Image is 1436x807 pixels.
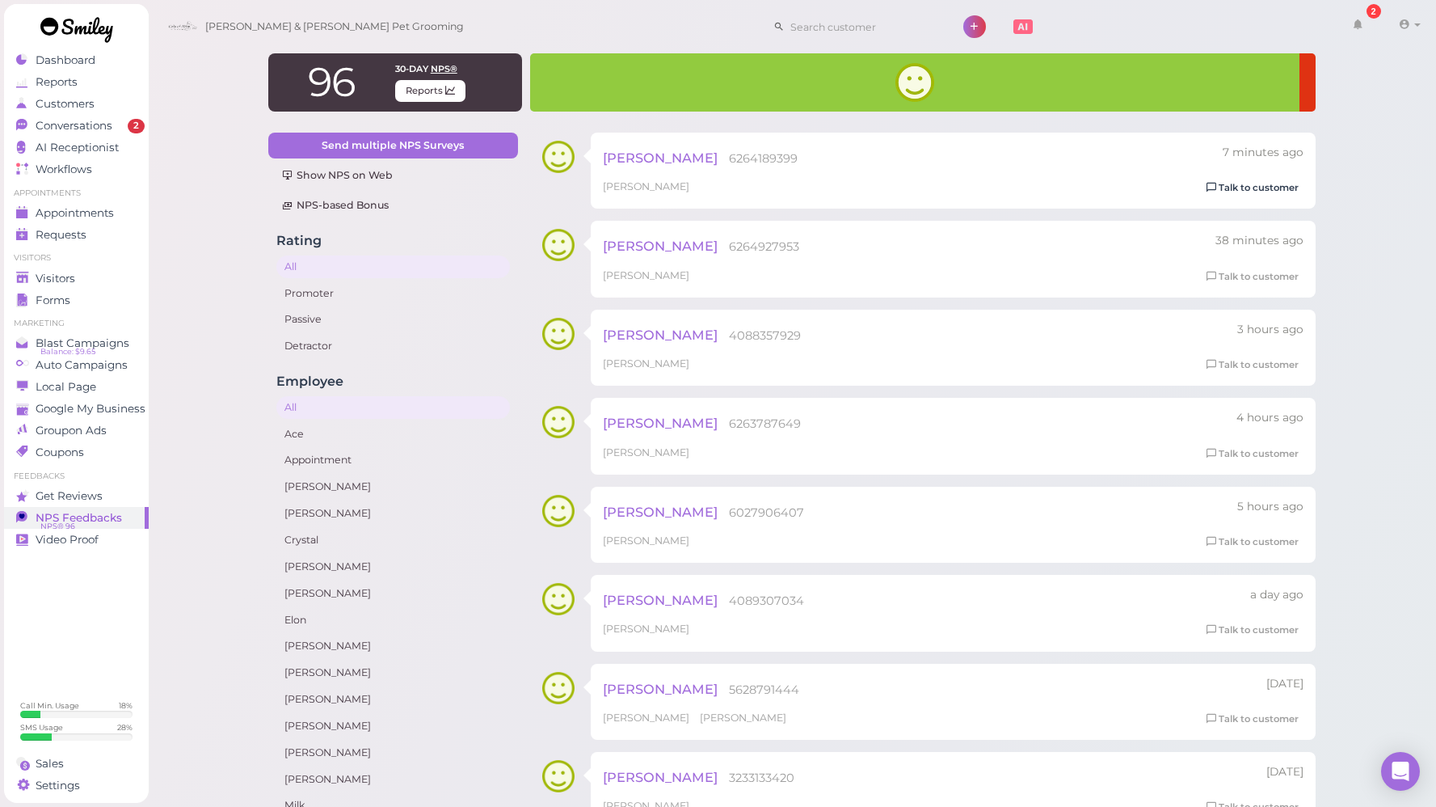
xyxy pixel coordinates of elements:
[729,151,798,166] span: 6264189399
[1237,322,1303,338] div: 10/10 01:59pm
[1202,357,1303,374] a: Talk to customer
[729,416,801,431] span: 6263787649
[603,446,689,458] span: [PERSON_NAME]
[603,269,689,281] span: [PERSON_NAME]
[40,345,95,358] span: Balance: $9.65
[276,335,510,357] a: Detractor
[36,446,84,459] span: Coupons
[282,168,504,183] div: Show NPS on Web
[36,163,92,176] span: Workflows
[603,504,718,520] span: [PERSON_NAME]
[36,119,112,133] span: Conversations
[20,700,79,711] div: Call Min. Usage
[36,511,122,525] span: NPS Feedbacks
[603,534,689,547] span: [PERSON_NAME]
[276,233,510,248] h4: Rating
[1202,268,1303,285] a: Talk to customer
[729,771,794,785] span: 3233133420
[4,471,149,482] li: Feedbacks
[603,180,689,192] span: [PERSON_NAME]
[36,206,114,220] span: Appointments
[603,769,718,785] span: [PERSON_NAME]
[729,328,801,343] span: 4088357929
[4,115,149,137] a: Conversations 2
[276,742,510,764] a: [PERSON_NAME]
[1381,752,1420,791] div: Open Intercom Messenger
[603,623,689,635] span: [PERSON_NAME]
[4,442,149,463] a: Coupons
[603,150,718,166] span: [PERSON_NAME]
[1237,499,1303,515] div: 10/10 11:55am
[36,53,95,67] span: Dashboard
[4,376,149,398] a: Local Page
[603,357,689,370] span: [PERSON_NAME]
[4,485,149,507] a: Get Reviews
[276,449,510,471] a: Appointment
[36,294,70,307] span: Forms
[4,224,149,246] a: Requests
[1223,145,1303,161] div: 10/10 05:04pm
[729,594,804,608] span: 4089307034
[729,239,799,254] span: 6264927953
[603,238,718,254] span: [PERSON_NAME]
[276,502,510,525] a: [PERSON_NAME]
[729,682,799,697] span: 5628791444
[1367,4,1381,19] div: 2
[4,202,149,224] a: Appointments
[4,49,149,71] a: Dashboard
[36,75,78,89] span: Reports
[4,289,149,311] a: Forms
[276,396,510,419] a: All
[603,712,692,724] span: [PERSON_NAME]
[308,57,355,107] span: 96
[117,722,133,733] div: 28 %
[1215,233,1303,249] div: 10/10 04:33pm
[4,252,149,264] li: Visitors
[4,354,149,376] a: Auto Campaigns
[119,700,133,711] div: 18 %
[785,14,941,40] input: Search customer
[276,609,510,632] a: Elon
[36,402,145,416] span: Google My Business
[276,635,510,657] a: [PERSON_NAME]
[128,119,145,133] span: 2
[276,768,510,791] a: [PERSON_NAME]
[36,358,128,372] span: Auto Campaigns
[395,63,428,74] span: 30-day
[276,423,510,446] a: Ace
[729,505,804,520] span: 6027906407
[36,380,96,394] span: Local Page
[276,374,510,389] h4: Employee
[4,420,149,442] a: Groupon Ads
[276,556,510,578] a: [PERSON_NAME]
[1202,180,1303,196] a: Talk to customer
[36,779,80,792] span: Settings
[276,661,510,684] a: [PERSON_NAME]
[36,757,64,771] span: Sales
[36,489,103,503] span: Get Reviews
[4,188,149,199] li: Appointments
[603,415,718,431] span: [PERSON_NAME]
[4,529,149,551] a: Video Proof
[276,582,510,605] a: [PERSON_NAME]
[276,282,510,305] a: Promoter
[4,71,149,93] a: Reports
[282,198,504,213] div: NPS-based Bonus
[36,228,86,242] span: Requests
[40,520,75,533] span: NPS® 96
[276,529,510,551] a: Crystal
[603,681,718,697] span: [PERSON_NAME]
[205,4,464,49] span: [PERSON_NAME] & [PERSON_NAME] Pet Grooming
[1202,622,1303,639] a: Talk to customer
[36,336,129,350] span: Blast Campaigns
[276,475,510,498] a: [PERSON_NAME]
[276,715,510,737] a: [PERSON_NAME]
[1266,764,1303,780] div: 10/08 04:07pm
[276,688,510,711] a: [PERSON_NAME]
[431,63,457,74] span: NPS®
[20,722,63,733] div: SMS Usage
[1202,534,1303,551] a: Talk to customer
[4,507,149,529] a: NPS Feedbacks NPS® 96
[4,268,149,289] a: Visitors
[4,753,149,775] a: Sales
